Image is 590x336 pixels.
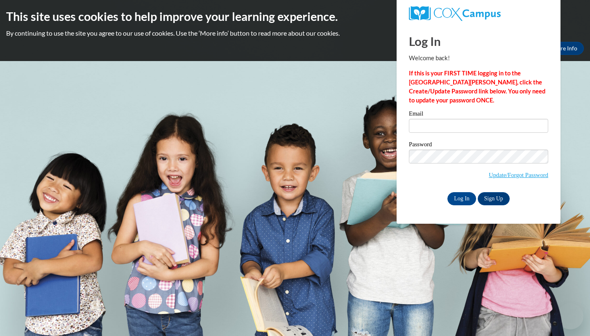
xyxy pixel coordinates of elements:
[6,8,584,25] h2: This site uses cookies to help improve your learning experience.
[557,303,583,329] iframe: Button to launch messaging window
[409,111,548,119] label: Email
[489,172,548,178] a: Update/Forgot Password
[478,192,510,205] a: Sign Up
[409,141,548,150] label: Password
[545,42,584,55] a: More Info
[6,29,584,38] p: By continuing to use the site you agree to our use of cookies. Use the ‘More info’ button to read...
[447,192,476,205] input: Log In
[409,70,545,104] strong: If this is your FIRST TIME logging in to the [GEOGRAPHIC_DATA][PERSON_NAME], click the Create/Upd...
[409,6,501,21] img: COX Campus
[409,6,548,21] a: COX Campus
[409,33,548,50] h1: Log In
[409,54,548,63] p: Welcome back!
